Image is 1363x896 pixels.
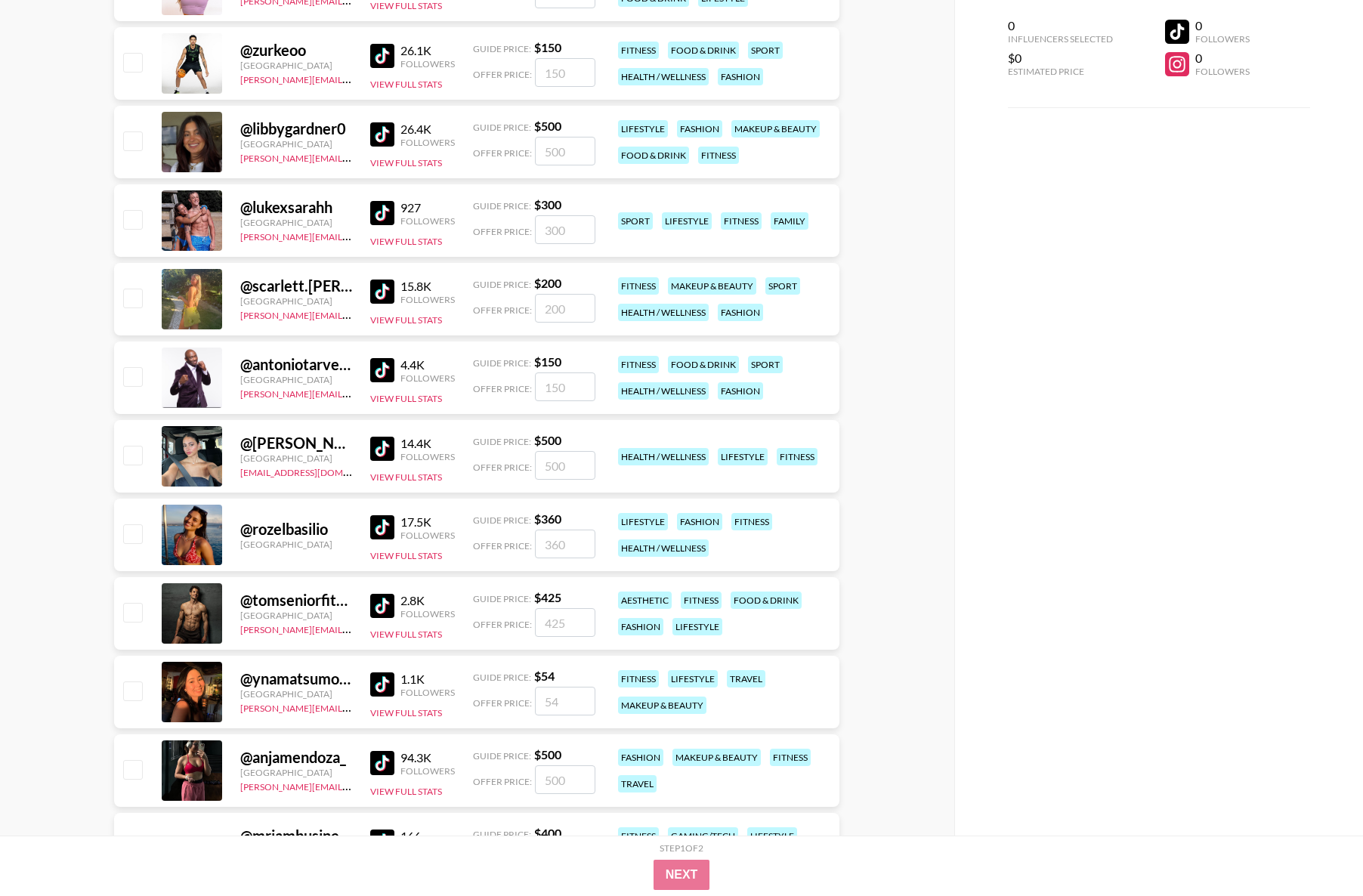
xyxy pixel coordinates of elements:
[240,385,464,400] a: [PERSON_NAME][EMAIL_ADDRESS][DOMAIN_NAME]
[668,670,718,687] div: lifestyle
[618,697,706,714] div: makeup & beauty
[240,748,352,767] div: @ anjamendoza_
[370,550,442,561] button: View Full Stats
[240,464,392,478] a: [EMAIL_ADDRESS][DOMAIN_NAME]
[618,277,659,295] div: fitness
[400,687,455,698] div: Followers
[473,147,532,159] span: Offer Price:
[240,826,352,845] div: @ mriambusiness
[240,277,352,295] div: @ scarlett.[PERSON_NAME]
[240,434,352,453] div: @ [PERSON_NAME].camilaa
[240,539,352,550] div: [GEOGRAPHIC_DATA]
[535,58,595,87] input: 150
[400,750,455,765] div: 94.3K
[473,69,532,80] span: Offer Price:
[618,304,709,321] div: health / wellness
[765,277,800,295] div: sport
[727,670,765,687] div: travel
[370,44,394,68] img: TikTok
[240,700,464,714] a: [PERSON_NAME][EMAIL_ADDRESS][DOMAIN_NAME]
[370,751,394,775] img: TikTok
[240,217,352,228] div: [GEOGRAPHIC_DATA]
[748,356,783,373] div: sport
[400,672,455,687] div: 1.1K
[618,539,709,557] div: health / wellness
[535,765,595,794] input: 500
[718,448,768,465] div: lifestyle
[370,786,442,797] button: View Full Stats
[535,137,595,165] input: 500
[370,79,442,90] button: View Full Stats
[370,594,394,618] img: TikTok
[400,200,455,215] div: 927
[240,307,464,321] a: [PERSON_NAME][EMAIL_ADDRESS][DOMAIN_NAME]
[668,356,739,373] div: food & drink
[1008,33,1113,45] div: Influencers Selected
[618,68,709,85] div: health / wellness
[400,608,455,619] div: Followers
[473,514,531,526] span: Guide Price:
[534,40,561,54] strong: $ 150
[400,829,455,844] div: 166
[731,120,820,137] div: makeup & beauty
[721,212,762,230] div: fitness
[240,150,464,164] a: [PERSON_NAME][EMAIL_ADDRESS][DOMAIN_NAME]
[370,280,394,304] img: TikTok
[668,277,756,295] div: makeup & beauty
[240,228,464,243] a: [PERSON_NAME][EMAIL_ADDRESS][DOMAIN_NAME]
[681,592,722,609] div: fitness
[473,619,532,630] span: Offer Price:
[698,147,739,164] div: fitness
[1195,18,1250,33] div: 0
[473,436,531,447] span: Guide Price:
[618,592,672,609] div: aesthetic
[473,462,532,473] span: Offer Price:
[370,393,442,404] button: View Full Stats
[535,372,595,401] input: 150
[240,520,352,539] div: @ rozelbasilio
[1195,33,1250,45] div: Followers
[618,382,709,400] div: health / wellness
[400,137,455,148] div: Followers
[618,749,663,766] div: fashion
[370,122,394,147] img: TikTok
[1008,66,1113,77] div: Estimated Price
[618,775,657,792] div: travel
[534,747,561,762] strong: $ 500
[1287,820,1345,878] iframe: Drift Widget Chat Controller
[718,68,763,85] div: fashion
[1008,51,1113,66] div: $0
[534,197,561,212] strong: $ 300
[370,437,394,461] img: TikTok
[534,511,561,526] strong: $ 360
[370,830,394,854] img: TikTok
[473,776,532,787] span: Offer Price:
[618,618,663,635] div: fashion
[618,827,659,845] div: fitness
[618,670,659,687] div: fitness
[370,515,394,539] img: TikTok
[618,42,659,59] div: fitness
[240,621,536,635] a: [PERSON_NAME][EMAIL_ADDRESS][PERSON_NAME][DOMAIN_NAME]
[473,226,532,237] span: Offer Price:
[240,374,352,385] div: [GEOGRAPHIC_DATA]
[400,279,455,294] div: 15.8K
[240,453,352,464] div: [GEOGRAPHIC_DATA]
[400,58,455,70] div: Followers
[618,147,689,164] div: food & drink
[718,304,763,321] div: fashion
[672,618,722,635] div: lifestyle
[400,514,455,530] div: 17.5K
[473,122,531,133] span: Guide Price:
[473,829,531,840] span: Guide Price:
[718,382,763,400] div: fashion
[668,42,739,59] div: food & drink
[370,358,394,382] img: TikTok
[660,842,703,854] div: Step 1 of 2
[618,448,709,465] div: health / wellness
[240,355,352,374] div: @ antoniotarver1
[535,294,595,323] input: 200
[677,120,722,137] div: fashion
[240,60,352,71] div: [GEOGRAPHIC_DATA]
[731,513,772,530] div: fitness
